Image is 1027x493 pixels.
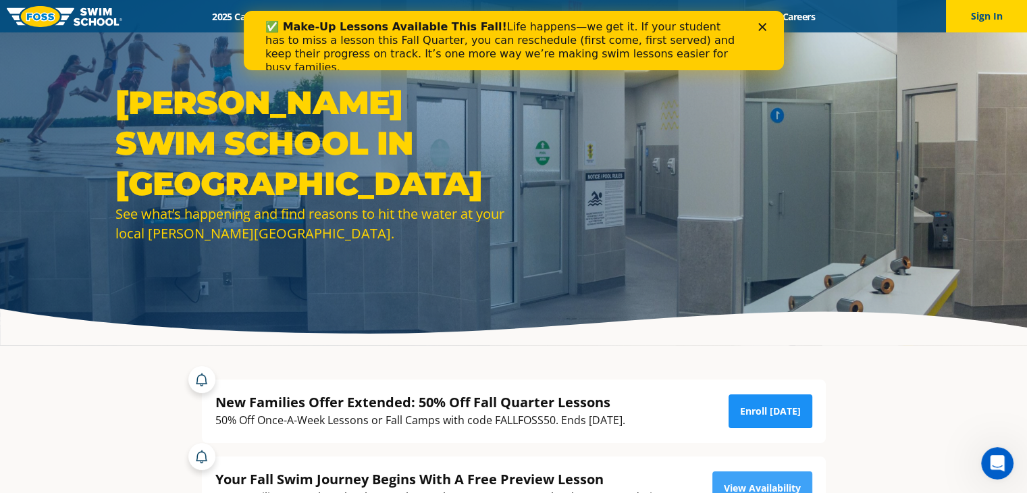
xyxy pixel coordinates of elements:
[729,394,812,428] a: Enroll [DATE]
[244,11,784,70] iframe: Intercom live chat banner
[22,9,497,63] div: Life happens—we get it. If your student has to miss a lesson this Fall Quarter, you can reschedul...
[285,10,342,23] a: Schools
[585,10,729,23] a: Swim Like [PERSON_NAME]
[981,447,1013,479] iframe: Intercom live chat
[22,9,263,22] b: ✅ Make-Up Lessons Available This Fall!
[342,10,460,23] a: Swim Path® Program
[215,470,668,488] div: Your Fall Swim Journey Begins With A Free Preview Lesson
[201,10,285,23] a: 2025 Calendar
[728,10,770,23] a: Blog
[515,12,528,20] div: Close
[215,393,625,411] div: New Families Offer Extended: 50% Off Fall Quarter Lessons
[215,411,625,430] div: 50% Off Once-A-Week Lessons or Fall Camps with code FALLFOSS50. Ends [DATE].
[115,82,507,204] h1: [PERSON_NAME] Swim School in [GEOGRAPHIC_DATA]
[115,204,507,243] div: See what’s happening and find reasons to hit the water at your local [PERSON_NAME][GEOGRAPHIC_DATA].
[460,10,585,23] a: About [PERSON_NAME]
[7,6,122,27] img: FOSS Swim School Logo
[770,10,826,23] a: Careers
